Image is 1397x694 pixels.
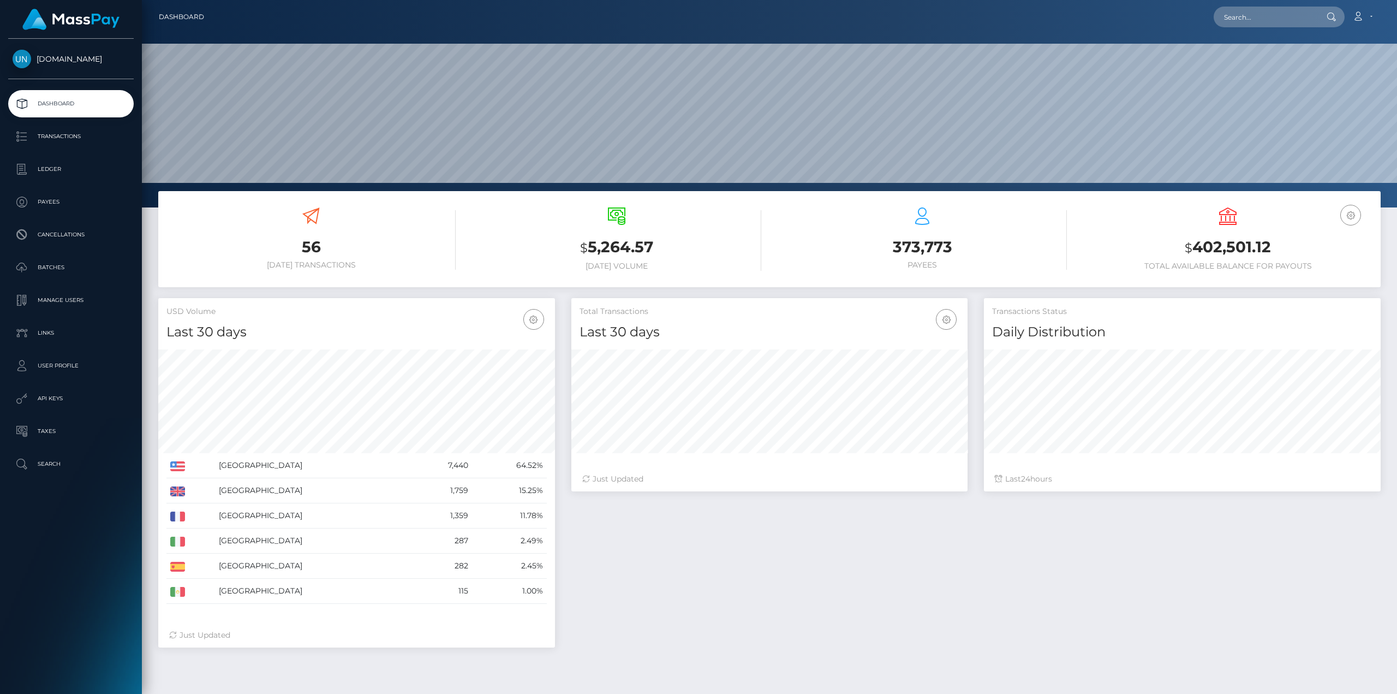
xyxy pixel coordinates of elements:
[13,325,129,341] p: Links
[169,630,544,641] div: Just Updated
[8,287,134,314] a: Manage Users
[215,453,412,478] td: [GEOGRAPHIC_DATA]
[13,227,129,243] p: Cancellations
[170,562,185,572] img: ES.png
[166,306,547,317] h5: USD Volume
[1021,474,1030,484] span: 24
[215,529,412,554] td: [GEOGRAPHIC_DATA]
[778,236,1067,258] h3: 373,773
[22,9,120,30] img: MassPay Logo
[8,254,134,281] a: Batches
[992,306,1372,317] h5: Transactions Status
[170,512,185,521] img: FR.png
[995,473,1370,485] div: Last hours
[8,54,134,64] span: [DOMAIN_NAME]
[472,236,761,259] h3: 5,264.57
[215,478,412,503] td: [GEOGRAPHIC_DATA]
[472,579,546,604] td: 1.00%
[8,156,134,183] a: Ledger
[159,5,204,28] a: Dashboard
[13,259,129,276] p: Batches
[580,240,588,256] small: $
[472,262,761,271] h6: [DATE] Volume
[1083,262,1372,271] h6: Total Available Balance for Payouts
[170,461,185,471] img: US.png
[13,423,129,440] p: Taxes
[1083,236,1372,259] h3: 402,501.12
[215,579,412,604] td: [GEOGRAPHIC_DATA]
[166,236,456,258] h3: 56
[13,456,129,472] p: Search
[13,128,129,145] p: Transactions
[170,537,185,547] img: IT.png
[215,554,412,579] td: [GEOGRAPHIC_DATA]
[472,554,546,579] td: 2.45%
[582,473,957,485] div: Just Updated
[8,221,134,248] a: Cancellations
[472,478,546,503] td: 15.25%
[8,385,134,412] a: API Keys
[1214,7,1316,27] input: Search...
[580,323,960,342] h4: Last 30 days
[8,418,134,445] a: Taxes
[13,194,129,210] p: Payees
[412,478,472,503] td: 1,759
[778,260,1067,270] h6: Payees
[412,453,472,478] td: 7,440
[13,358,129,374] p: User Profile
[166,260,456,270] h6: [DATE] Transactions
[8,450,134,478] a: Search
[472,453,546,478] td: 64.52%
[13,390,129,407] p: API Keys
[412,579,472,604] td: 115
[166,323,547,342] h4: Last 30 days
[412,503,472,529] td: 1,359
[13,96,129,112] p: Dashboard
[8,90,134,117] a: Dashboard
[13,161,129,177] p: Ledger
[13,50,31,68] img: Unlockt.me
[8,123,134,150] a: Transactions
[472,503,546,529] td: 11.78%
[412,529,472,554] td: 287
[8,319,134,347] a: Links
[170,587,185,597] img: MX.png
[472,529,546,554] td: 2.49%
[412,554,472,579] td: 282
[8,188,134,216] a: Payees
[215,503,412,529] td: [GEOGRAPHIC_DATA]
[1185,240,1192,256] small: $
[8,352,134,379] a: User Profile
[580,306,960,317] h5: Total Transactions
[992,323,1372,342] h4: Daily Distribution
[170,487,185,496] img: GB.png
[13,292,129,309] p: Manage Users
